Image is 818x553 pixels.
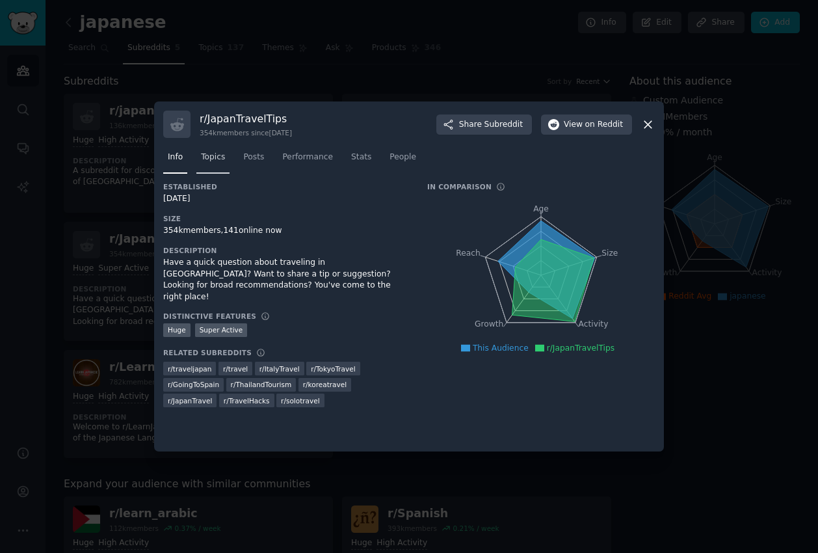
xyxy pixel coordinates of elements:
[168,152,183,163] span: Info
[195,323,248,337] div: Super Active
[196,147,230,174] a: Topics
[163,225,409,237] div: 354k members, 141 online now
[436,115,532,135] button: ShareSubreddit
[163,257,409,303] div: Have a quick question about traveling in [GEOGRAPHIC_DATA]? Want to share a tip or suggestion? Lo...
[475,320,503,329] tspan: Growth
[163,193,409,205] div: [DATE]
[303,380,347,389] span: r/ koreatravel
[163,246,409,255] h3: Description
[533,204,549,213] tspan: Age
[347,147,376,174] a: Stats
[351,152,371,163] span: Stats
[389,152,416,163] span: People
[585,119,623,131] span: on Reddit
[473,344,529,353] span: This Audience
[231,380,292,389] span: r/ ThailandTourism
[427,182,492,191] h3: In Comparison
[200,128,292,137] div: 354k members since [DATE]
[564,119,623,131] span: View
[259,364,300,373] span: r/ ItalyTravel
[278,147,337,174] a: Performance
[163,312,256,321] h3: Distinctive Features
[456,249,481,258] tspan: Reach
[163,214,409,223] h3: Size
[163,147,187,174] a: Info
[281,396,320,405] span: r/ solotravel
[168,396,212,405] span: r/ JapanTravel
[201,152,225,163] span: Topics
[243,152,264,163] span: Posts
[168,380,219,389] span: r/ GoingToSpain
[239,147,269,174] a: Posts
[579,320,609,329] tspan: Activity
[484,119,523,131] span: Subreddit
[282,152,333,163] span: Performance
[601,249,618,258] tspan: Size
[163,323,191,337] div: Huge
[541,115,632,135] button: Viewon Reddit
[459,119,523,131] span: Share
[224,396,270,405] span: r/ TravelHacks
[311,364,355,373] span: r/ TokyoTravel
[168,364,211,373] span: r/ traveljapan
[385,147,421,174] a: People
[163,182,409,191] h3: Established
[163,348,252,357] h3: Related Subreddits
[200,112,292,126] h3: r/ JapanTravelTips
[223,364,248,373] span: r/ travel
[547,344,614,353] span: r/JapanTravelTips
